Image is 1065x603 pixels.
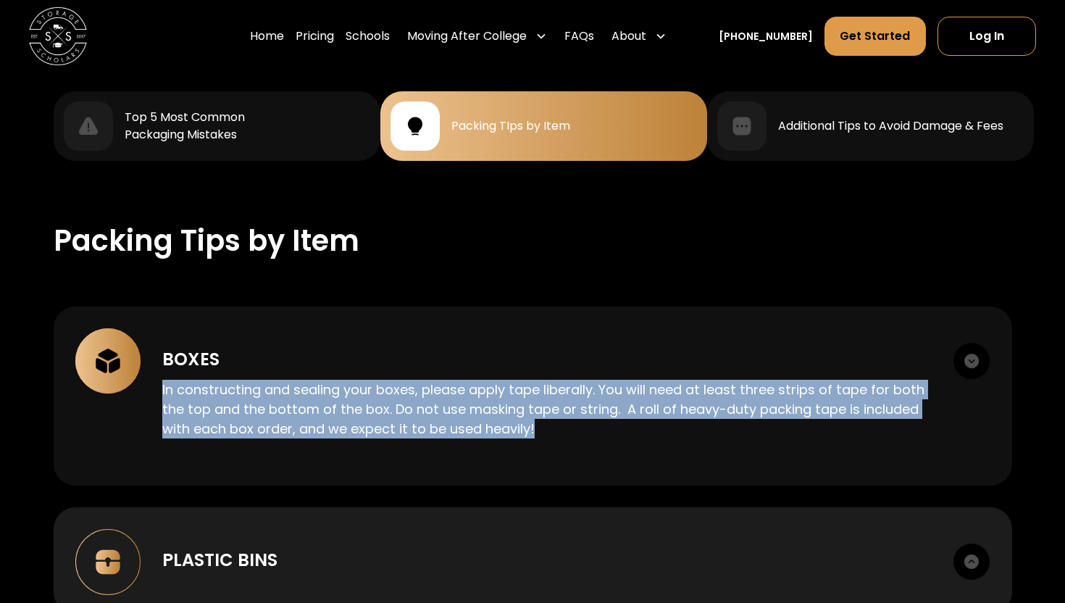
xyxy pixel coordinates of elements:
div: Plastic Bins [162,547,277,573]
div: About [606,16,672,57]
div: Moving After College [401,16,553,57]
a: [PHONE_NUMBER] [719,29,813,44]
div: Additional Tips to Avoid Damage & Fees [778,117,1003,135]
div: About [611,28,646,45]
a: Home [250,16,284,57]
div: Packing TIps by Item [451,117,570,135]
a: Schools [346,16,390,57]
a: Log In [937,17,1036,56]
div: Packing Tips by Item [54,219,359,262]
p: In constructing and sealing your boxes, please apply tape liberally. You will need at least three... [162,380,932,438]
a: Get Started [824,17,925,56]
a: Pricing [296,16,334,57]
div: Moving After College [407,28,527,45]
a: FAQs [564,16,594,57]
div: Boxes [162,346,220,373]
a: home [29,7,87,65]
img: Storage Scholars main logo [29,7,87,65]
div: Top 5 Most Common Packaging Mistakes [125,109,245,144]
